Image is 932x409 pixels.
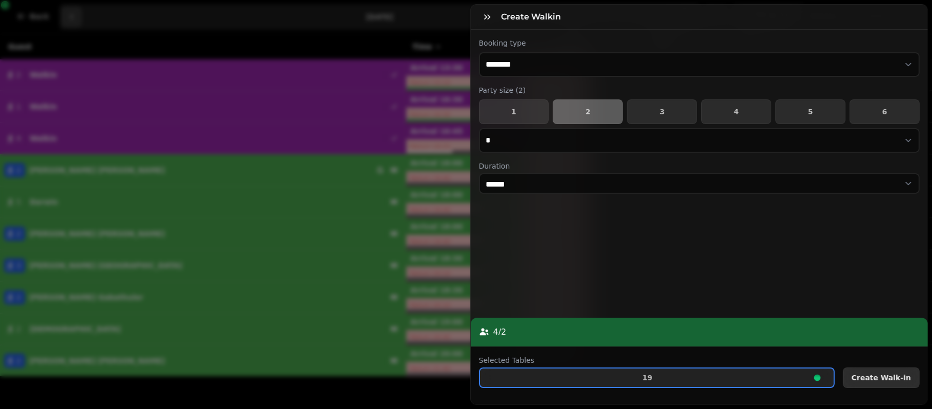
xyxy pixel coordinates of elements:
span: 5 [784,108,837,115]
span: 4 [710,108,763,115]
label: Selected Tables [479,355,835,365]
label: Duration [479,161,920,171]
button: 2 [553,99,623,124]
button: 5 [775,99,846,124]
button: 19 [479,367,835,388]
button: 6 [850,99,920,124]
p: 4 / 2 [493,326,507,338]
button: 3 [627,99,697,124]
label: Booking type [479,38,920,48]
button: Create Walk-in [843,367,920,388]
span: 1 [488,108,540,115]
button: 4 [701,99,771,124]
span: 6 [858,108,911,115]
span: 3 [636,108,688,115]
span: Create Walk-in [852,374,911,381]
span: 2 [561,108,614,115]
p: 19 [642,374,652,381]
label: Party size ( 2 ) [479,85,920,95]
h3: Create walkin [502,11,566,23]
button: 1 [479,99,549,124]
